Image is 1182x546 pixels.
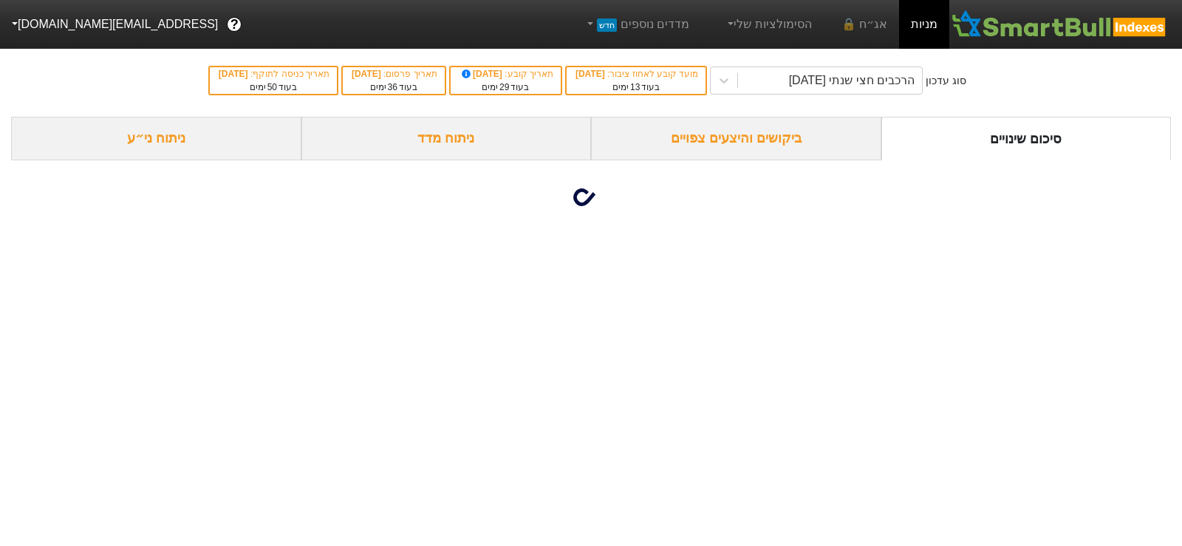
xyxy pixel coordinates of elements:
[388,82,397,92] span: 36
[574,67,698,81] div: מועד קובע לאחוז ציבור :
[217,67,329,81] div: תאריך כניסה לתוקף :
[458,67,553,81] div: תאריך קובע :
[352,69,383,79] span: [DATE]
[926,73,966,89] div: סוג עדכון
[11,117,301,160] div: ניתוח ני״ע
[719,10,818,39] a: הסימולציות שלי
[219,69,250,79] span: [DATE]
[460,69,505,79] span: [DATE]
[597,18,617,32] span: חדש
[301,117,592,160] div: ניתוח מדד
[630,82,640,92] span: 13
[591,117,881,160] div: ביקושים והיצעים צפויים
[578,10,695,39] a: מדדים נוספיםחדש
[350,67,437,81] div: תאריך פרסום :
[458,81,553,94] div: בעוד ימים
[217,81,329,94] div: בעוד ימים
[573,180,609,215] img: loading...
[267,82,277,92] span: 50
[499,82,509,92] span: 29
[574,81,698,94] div: בעוד ימים
[881,117,1172,160] div: סיכום שינויים
[575,69,607,79] span: [DATE]
[350,81,437,94] div: בעוד ימים
[789,72,915,89] div: הרכבים חצי שנתי [DATE]
[230,15,239,35] span: ?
